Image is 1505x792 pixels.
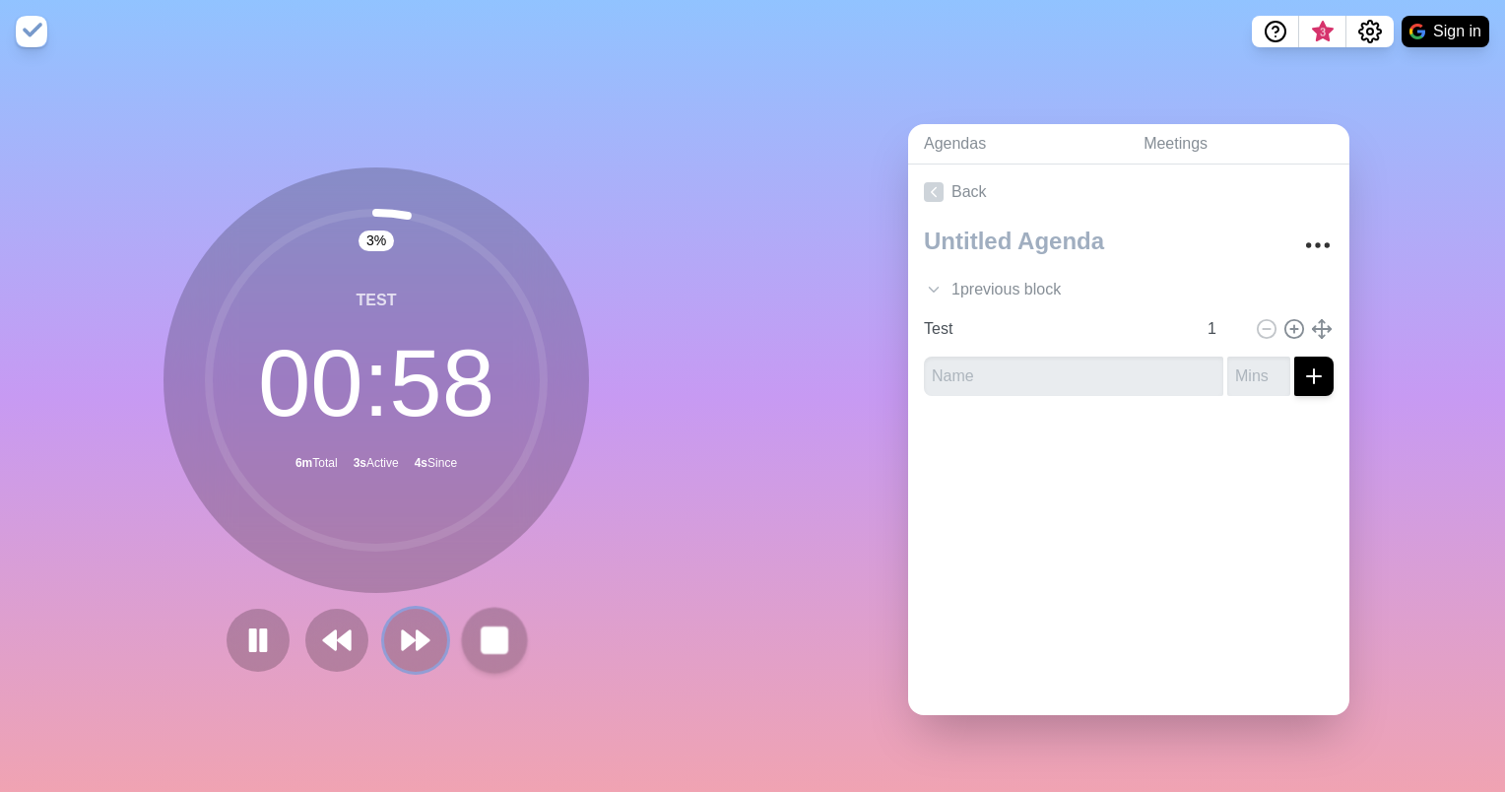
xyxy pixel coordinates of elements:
input: Mins [1227,357,1290,396]
button: Help [1252,16,1299,47]
input: Name [916,309,1196,349]
a: Agendas [908,124,1128,165]
img: google logo [1409,24,1425,39]
div: 1 previous block [908,270,1349,309]
button: More [1298,226,1338,265]
button: What’s new [1299,16,1346,47]
input: Mins [1200,309,1247,349]
img: timeblocks logo [16,16,47,47]
a: Meetings [1128,124,1349,165]
span: 3 [1315,25,1331,40]
button: Settings [1346,16,1394,47]
button: Sign in [1402,16,1489,47]
a: Back [908,165,1349,220]
input: Name [924,357,1223,396]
